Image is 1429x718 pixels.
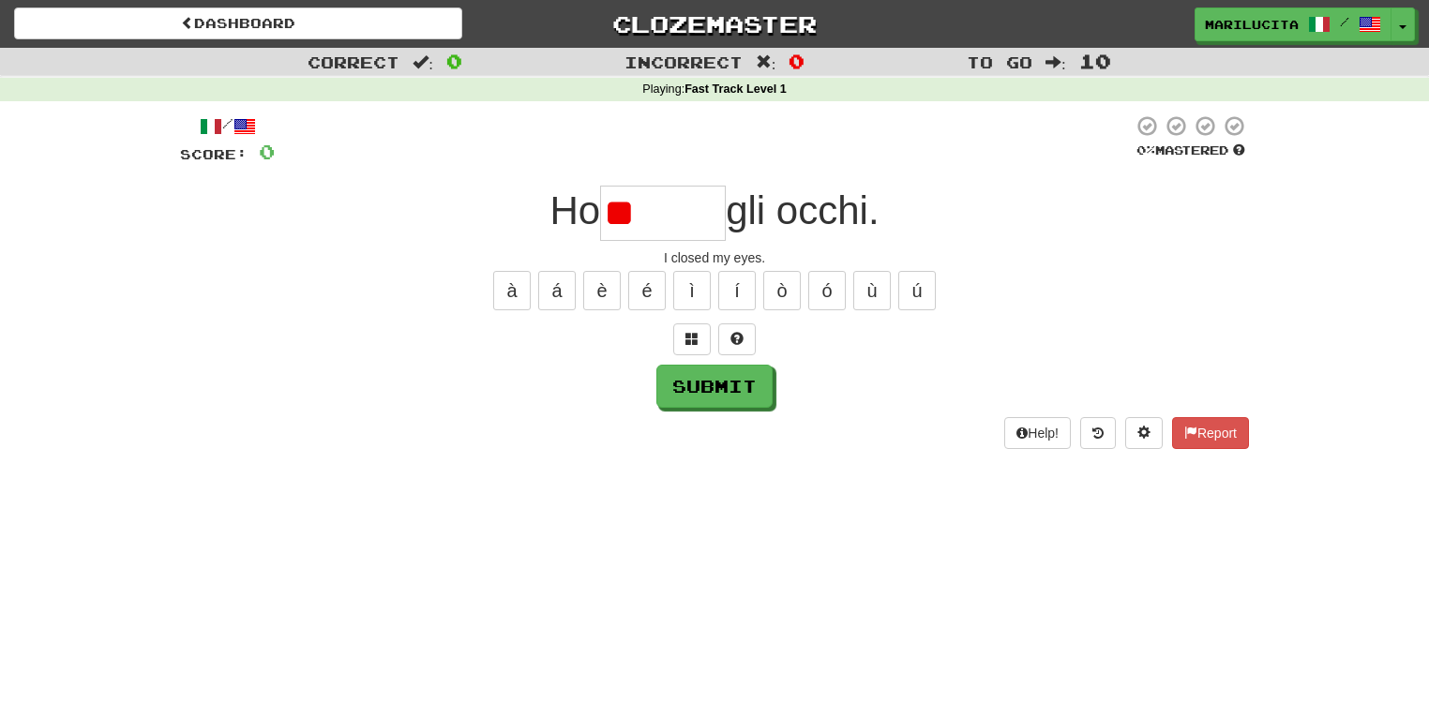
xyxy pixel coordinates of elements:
button: ì [673,271,711,310]
a: Dashboard [14,7,462,39]
button: í [718,271,756,310]
span: Correct [308,52,399,71]
span: Score: [180,146,248,162]
div: / [180,114,275,138]
strong: Fast Track Level 1 [684,82,787,96]
button: ú [898,271,936,310]
span: Incorrect [624,52,743,71]
button: Help! [1004,417,1071,449]
button: ò [763,271,801,310]
span: 0 [446,50,462,72]
span: To go [967,52,1032,71]
button: à [493,271,531,310]
button: Single letter hint - you only get 1 per sentence and score half the points! alt+h [718,323,756,355]
button: Submit [656,365,773,408]
span: 0 % [1136,142,1155,157]
button: á [538,271,576,310]
button: ó [808,271,846,310]
a: marilucita / [1195,7,1391,41]
span: : [756,54,776,70]
span: 0 [789,50,805,72]
div: I closed my eyes. [180,248,1249,267]
span: Ho [549,188,600,232]
span: : [413,54,433,70]
span: / [1340,15,1349,28]
span: 0 [259,140,275,163]
button: é [628,271,666,310]
span: 10 [1079,50,1111,72]
button: Round history (alt+y) [1080,417,1116,449]
span: : [1045,54,1066,70]
a: Clozemaster [490,7,939,40]
span: marilucita [1205,16,1299,33]
button: è [583,271,621,310]
div: Mastered [1133,142,1249,159]
span: gli occhi. [726,188,879,232]
button: ù [853,271,891,310]
button: Report [1172,417,1249,449]
button: Switch sentence to multiple choice alt+p [673,323,711,355]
